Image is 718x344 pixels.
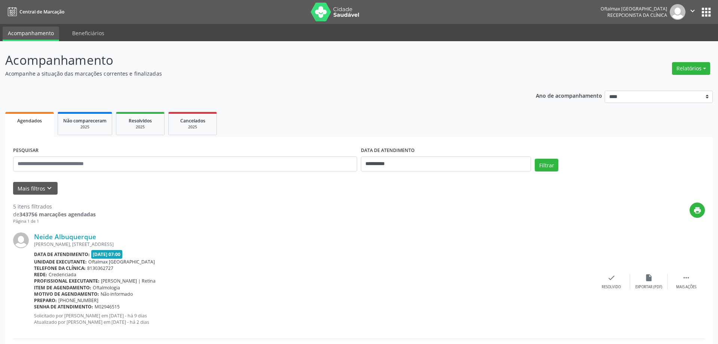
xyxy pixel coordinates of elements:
div: 2025 [63,124,107,130]
button: Relatórios [672,62,710,75]
span: Central de Marcação [19,9,64,15]
button:  [685,4,700,20]
i:  [682,274,690,282]
span: Recepcionista da clínica [607,12,667,18]
div: de [13,210,96,218]
span: Cancelados [180,118,205,124]
div: Oftalmax [GEOGRAPHIC_DATA] [601,6,667,12]
img: img [13,232,29,248]
b: Motivo de agendamento: [34,291,99,297]
span: [DATE] 07:00 [91,250,123,259]
b: Preparo: [34,297,57,304]
span: Agendados [17,118,42,124]
p: Ano de acompanhamento [536,91,602,100]
i: insert_drive_file [645,274,653,282]
span: Não compareceram [63,118,107,124]
div: Página 1 de 1 [13,218,96,225]
p: Acompanhe a situação das marcações correntes e finalizadas [5,70,500,77]
div: 5 itens filtrados [13,203,96,210]
span: Resolvidos [129,118,152,124]
a: Neide Albuquerque [34,232,96,241]
div: 2025 [122,124,159,130]
i: keyboard_arrow_down [45,184,53,192]
strong: 343756 marcações agendadas [19,211,96,218]
div: Mais ações [676,284,696,290]
b: Rede: [34,271,47,278]
button: Mais filtroskeyboard_arrow_down [13,182,58,195]
span: Não informado [101,291,133,297]
a: Beneficiários [67,27,110,40]
div: [PERSON_NAME], [STREET_ADDRESS] [34,241,593,247]
div: Resolvido [602,284,621,290]
a: Acompanhamento [3,27,59,41]
b: Senha de atendimento: [34,304,93,310]
span: Oftalmologia [93,284,120,291]
b: Item de agendamento: [34,284,91,291]
span: 8130362727 [87,265,113,271]
i: print [693,206,702,214]
a: Central de Marcação [5,6,64,18]
label: PESQUISAR [13,145,39,156]
img: img [670,4,685,20]
b: Profissional executante: [34,278,99,284]
div: Exportar (PDF) [635,284,662,290]
span: [PERSON_NAME] | Retina [101,278,156,284]
div: 2025 [174,124,211,130]
button: print [690,203,705,218]
button: apps [700,6,713,19]
i: check [607,274,616,282]
button: Filtrar [535,159,558,171]
span: [PHONE_NUMBER] [58,297,98,304]
span: Oftalmax [GEOGRAPHIC_DATA] [88,259,155,265]
b: Telefone da clínica: [34,265,86,271]
b: Data de atendimento: [34,251,90,258]
label: DATA DE ATENDIMENTO [361,145,415,156]
span: M02946515 [95,304,120,310]
i:  [688,7,697,15]
p: Solicitado por [PERSON_NAME] em [DATE] - há 9 dias Atualizado por [PERSON_NAME] em [DATE] - há 2 ... [34,313,593,325]
p: Acompanhamento [5,51,500,70]
b: Unidade executante: [34,259,87,265]
span: Credenciada [49,271,76,278]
